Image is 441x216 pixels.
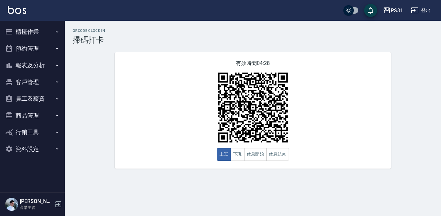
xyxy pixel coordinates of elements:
button: 預約管理 [3,40,62,57]
button: 行銷工具 [3,124,62,141]
div: PS31 [391,6,403,15]
button: 資料設定 [3,141,62,158]
button: 登出 [408,5,433,17]
button: 休息結束 [266,148,289,161]
button: 報表及分析 [3,57,62,74]
button: 櫃檯作業 [3,23,62,40]
h5: [PERSON_NAME] [20,198,53,205]
button: PS31 [380,4,406,17]
h2: QRcode Clock In [73,29,433,33]
h3: 掃碼打卡 [73,35,433,44]
img: Logo [8,6,26,14]
div: 有效時間 04:28 [115,52,391,169]
button: 員工及薪資 [3,90,62,107]
button: 下班 [231,148,244,161]
img: Person [5,198,18,211]
button: 休息開始 [244,148,267,161]
button: save [364,4,377,17]
p: 高階主管 [20,205,53,210]
button: 商品管理 [3,107,62,124]
button: 上班 [217,148,231,161]
button: 客戶管理 [3,74,62,91]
